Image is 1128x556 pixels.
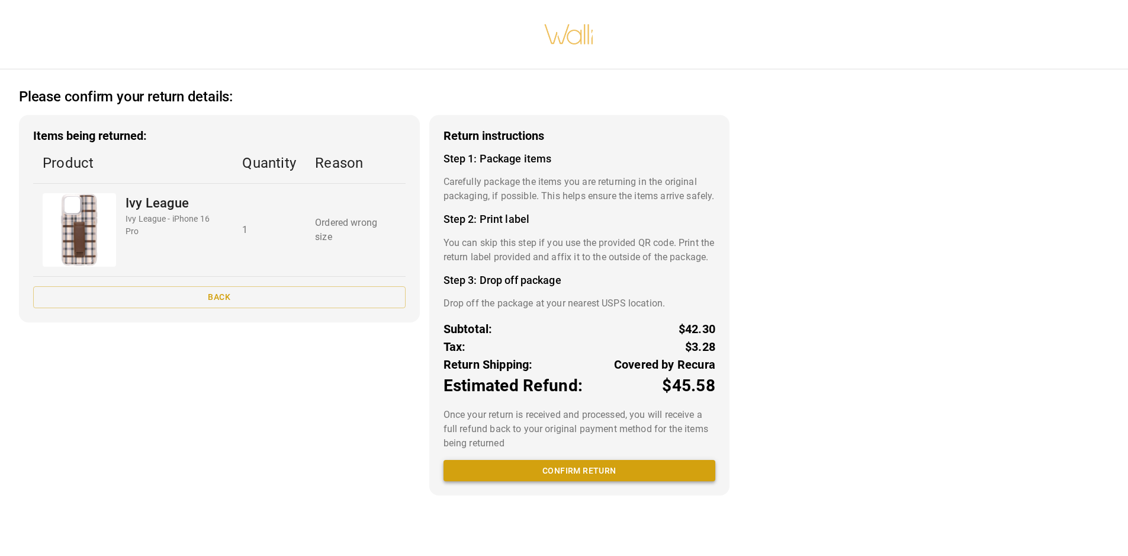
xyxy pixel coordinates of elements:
button: Back [33,286,406,308]
p: Drop off the package at your nearest USPS location. [444,296,715,311]
img: walli-inc.myshopify.com [544,9,594,60]
p: Subtotal: [444,320,493,338]
h4: Step 1: Package items [444,152,715,165]
p: Tax: [444,338,466,356]
button: Confirm return [444,460,715,482]
h4: Step 3: Drop off package [444,274,715,287]
p: Quantity [242,152,296,174]
p: Reason [315,152,396,174]
h3: Return instructions [444,129,715,143]
p: You can skip this step if you use the provided QR code. Print the return label provided and affix... [444,236,715,264]
h3: Items being returned: [33,129,406,143]
p: Ivy League - iPhone 16 Pro [126,213,223,238]
p: Once your return is received and processed, you will receive a full refund back to your original ... [444,408,715,450]
p: Product [43,152,223,174]
p: Ordered wrong size [315,216,396,244]
p: $3.28 [685,338,715,356]
p: Ivy League [126,193,223,213]
h4: Step 2: Print label [444,213,715,226]
p: Covered by Recura [614,356,715,373]
p: $45.58 [662,373,715,398]
p: 1 [242,223,296,237]
p: Estimated Refund: [444,373,583,398]
h2: Please confirm your return details: [19,88,233,106]
p: $42.30 [679,320,715,338]
p: Return Shipping: [444,356,533,373]
p: Carefully package the items you are returning in the original packaging, if possible. This helps ... [444,175,715,203]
